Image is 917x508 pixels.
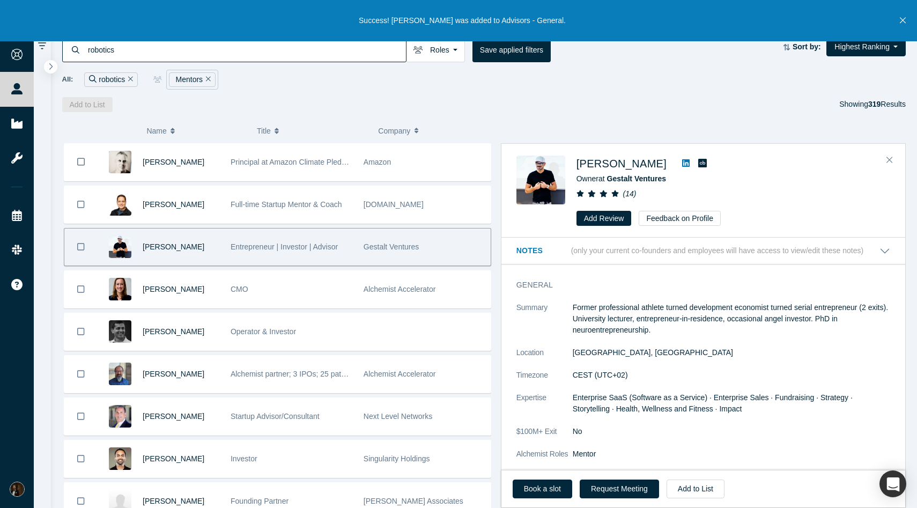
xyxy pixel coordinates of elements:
span: [DOMAIN_NAME] [364,200,424,209]
dt: $100M+ Exit [516,426,573,448]
dt: Timezone [516,370,573,392]
img: Adam Sah's Profile Image [109,363,131,385]
div: robotics [84,72,138,87]
span: Operator & Investor [231,327,296,336]
button: Bookmark [64,271,98,308]
span: All: [62,74,73,85]
button: Name [146,120,246,142]
button: Bookmark [64,356,98,393]
button: Close [882,152,898,169]
img: Nick Ellis's Profile Image [109,151,131,173]
i: ( 14 ) [623,189,636,198]
span: Founding Partner [231,497,289,505]
a: [PERSON_NAME] [143,200,204,209]
h3: General [516,279,875,291]
button: Remove Filter [203,73,211,86]
a: Book a slot [513,480,572,498]
dd: No [573,426,890,437]
button: Notes (only your current co-founders and employees will have access to view/edit these notes) [516,245,890,256]
a: Gestalt Ventures [607,174,667,183]
button: Feedback on Profile [639,211,721,226]
a: [PERSON_NAME] [143,497,204,505]
div: Mentors [169,72,216,87]
p: (only your current co-founders and employees will have access to view/edit these notes) [571,246,864,255]
span: [PERSON_NAME] Associates [364,497,463,505]
dd: Mentor [573,448,890,460]
img: Devon Crews's Profile Image [109,278,131,300]
button: Bookmark [64,440,98,477]
dd: [GEOGRAPHIC_DATA], [GEOGRAPHIC_DATA] [573,347,890,358]
span: Alchemist Accelerator [364,370,436,378]
button: Bookmark [64,186,98,223]
a: [PERSON_NAME] [143,285,204,293]
button: Highest Ranking [826,38,906,56]
a: [PERSON_NAME] [143,370,204,378]
span: Investor [231,454,257,463]
strong: 319 [868,100,881,108]
button: Bookmark [64,313,98,350]
button: Bookmark [64,398,98,435]
span: Singularity Holdings [364,454,430,463]
span: Entrepreneur | Investor | Advisor [231,242,338,251]
span: Alchemist partner; 3 IPOs; 25 patents; VC and angel; early Google eng [231,370,467,378]
button: Company [378,120,488,142]
span: Alchemist Accelerator [364,285,436,293]
img: Gerrit McGowan's Profile Image [109,235,131,258]
a: [PERSON_NAME] [143,412,204,421]
span: Full-time Startup Mentor & Coach [231,200,342,209]
strong: Sort by: [793,42,821,51]
img: Gerrit McGowan's Profile Image [516,156,565,204]
button: Add Review [576,211,632,226]
h3: Notes [516,245,569,256]
div: Showing [839,97,906,112]
a: [PERSON_NAME] [576,158,667,170]
span: Name [146,120,166,142]
dd: CEST (UTC+02) [573,370,890,381]
span: Principal at Amazon Climate Pledge Fund [231,158,369,166]
span: Next Level Networks [364,412,432,421]
button: Add to List [62,97,113,112]
span: Startup Advisor/Consultant [231,412,320,421]
button: Bookmark [64,143,98,181]
span: Gestalt Ventures [364,242,419,251]
a: [PERSON_NAME] [143,242,204,251]
button: Remove Filter [125,73,133,86]
dt: Location [516,347,573,370]
img: Samir Ghosh's Profile Image [109,193,131,216]
button: Add to List [667,480,724,498]
span: Results [868,100,906,108]
a: [PERSON_NAME] [143,158,204,166]
span: Enterprise SaaS (Software as a Service) · Enterprise Sales · Fundraising · Strategy · Storytellin... [573,393,853,413]
span: CMO [231,285,248,293]
button: Request Meeting [580,480,659,498]
img: Neil Devani's Profile Image [109,447,131,470]
button: Roles [406,38,465,62]
dt: Expertise [516,392,573,426]
span: Amazon [364,158,391,166]
input: Search by name, title, company, summary, expertise, investment criteria or topics of focus [87,37,406,62]
button: Title [257,120,367,142]
p: Success! [PERSON_NAME] was added to Advisors - General. [359,15,566,26]
span: Title [257,120,271,142]
dt: Summary [516,302,573,347]
dt: Alchemist Roles [516,448,573,471]
button: Bookmark [64,229,98,266]
a: [PERSON_NAME] [143,454,204,463]
span: Company [378,120,410,142]
img: David Barron's Profile Image [109,405,131,428]
a: [PERSON_NAME] [143,327,204,336]
img: Gabe Rodriguez's Account [10,482,25,497]
img: Raj Jain's Profile Image [109,320,131,343]
p: Former professional athlete turned development economist turned serial entrepreneur (2 exits). Un... [573,302,890,336]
